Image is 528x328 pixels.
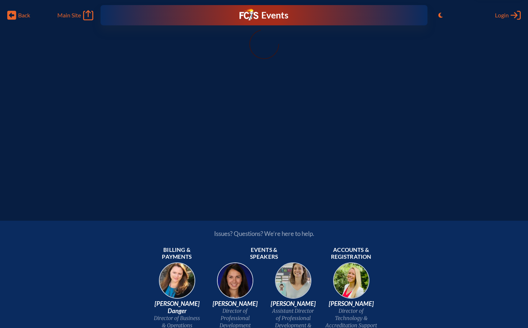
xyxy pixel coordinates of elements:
span: Events & speakers [238,246,290,261]
img: Florida Council of Independent Schools [240,9,258,20]
img: 9c64f3fb-7776-47f4-83d7-46a341952595 [154,260,200,307]
span: [PERSON_NAME] [209,300,261,307]
span: Login [495,12,509,19]
img: 545ba9c4-c691-43d5-86fb-b0a622cbeb82 [270,260,316,307]
span: [PERSON_NAME] [325,300,377,307]
a: FCIS LogoEvents [240,9,288,22]
span: [PERSON_NAME] Danger [151,300,203,315]
span: [PERSON_NAME] [267,300,319,307]
span: Billing & payments [151,246,203,261]
div: FCIS Events — Future ready [194,9,334,22]
span: Main Site [57,12,81,19]
h1: Events [261,11,288,20]
span: Accounts & registration [325,246,377,261]
img: b1ee34a6-5a78-4519-85b2-7190c4823173 [328,260,374,307]
img: 94e3d245-ca72-49ea-9844-ae84f6d33c0f [212,260,258,307]
a: Main Site [57,10,93,20]
span: Back [18,12,30,19]
p: Issues? Questions? We’re here to help. [136,230,392,237]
